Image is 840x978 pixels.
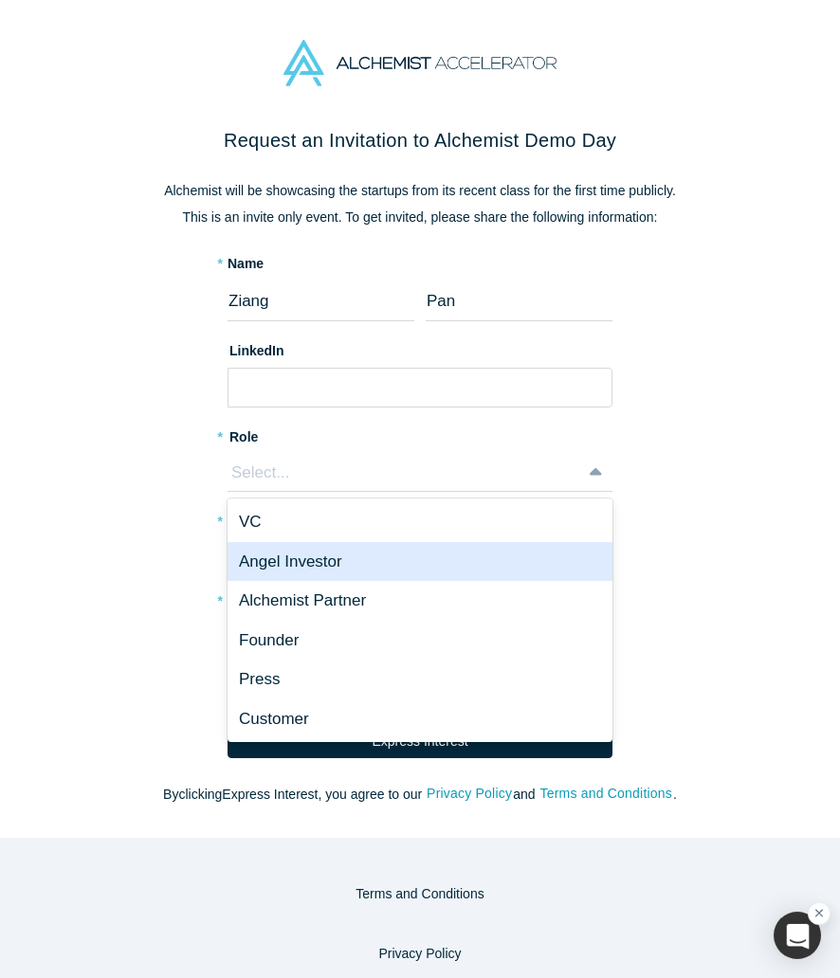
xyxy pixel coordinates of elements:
button: Terms and Conditions [336,878,503,911]
p: This is an invite only event. To get invited, please share the following information: [35,208,805,227]
div: Press [228,660,612,699]
div: Customer [228,699,612,739]
img: Alchemist Accelerator Logo [283,40,557,86]
p: By clicking Express Interest , you agree to our and . [35,785,805,805]
p: Alchemist will be showcasing the startups from its recent class for the first time publicly. [35,181,805,201]
div: VC [228,502,612,542]
input: First Name [228,281,414,321]
button: Terms and Conditions [539,783,673,805]
div: Founder [228,621,612,661]
button: Privacy Policy [358,937,481,970]
label: LinkedIn [228,335,612,361]
h2: Request an Invitation to Alchemist Demo Day [35,126,805,154]
div: Select... [229,461,568,485]
input: Last Name [426,281,612,321]
label: Name [228,254,264,274]
button: Privacy Policy [426,783,513,805]
div: Alchemist Partner [228,581,612,621]
div: Angel Investor [228,542,612,582]
label: Role [228,421,612,447]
